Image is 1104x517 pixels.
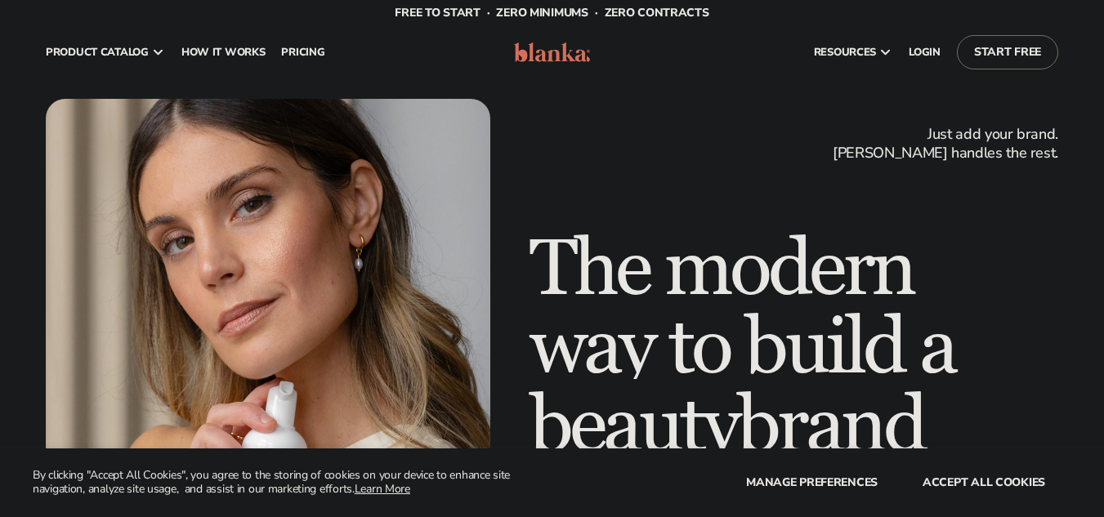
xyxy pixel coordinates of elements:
[814,46,876,59] span: resources
[909,46,941,59] span: LOGIN
[530,379,737,475] span: beauty
[530,231,1058,466] h1: The modern way to build a brand
[173,26,274,78] a: How It Works
[806,26,901,78] a: resources
[514,42,591,62] img: logo
[33,469,545,497] p: By clicking "Accept All Cookies", you agree to the storing of cookies on your device to enhance s...
[38,26,173,78] a: product catalog
[395,5,708,20] span: Free to start · ZERO minimums · ZERO contracts
[901,26,949,78] a: LOGIN
[273,26,333,78] a: pricing
[896,467,1071,498] button: accept all cookies
[281,46,324,59] span: pricing
[833,125,1058,163] span: Just add your brand. [PERSON_NAME] handles the rest.
[46,46,149,59] span: product catalog
[746,467,878,498] button: Manage preferences
[957,35,1058,69] a: Start Free
[355,481,410,497] a: Learn More
[181,46,266,59] span: How It Works
[746,475,878,490] span: Manage preferences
